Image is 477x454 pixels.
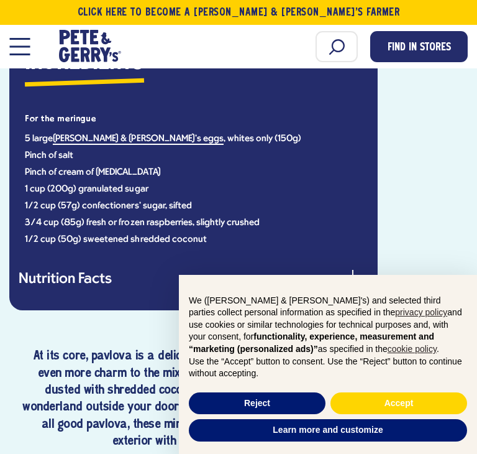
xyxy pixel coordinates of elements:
a: privacy policy [395,307,447,317]
p: Use the “Accept” button to consent. Use the “Reject” button to continue without accepting. [189,356,467,380]
strong: For the meringue [25,113,96,123]
li: Pinch of salt [25,151,362,160]
button: Learn more and customize [189,419,467,442]
p: We ([PERSON_NAME] & [PERSON_NAME]'s) and selected third parties collect personal information as s... [189,295,467,356]
li: 1/2 cup (50g) sweetened shredded coconut [25,235,362,244]
button: Accept [330,392,467,415]
li: Pinch of cream of [MEDICAL_DATA] [25,168,362,177]
button: Open Mobile Menu Modal Dialog [9,38,30,55]
input: Search [316,31,358,62]
strong: functionality, experience, measurement and “marketing (personalized ads)” [189,331,434,354]
a: cookie policy [388,344,437,354]
a: Find in Stores [370,31,468,62]
span: Find in Stores [388,40,451,57]
li: 1 cup (200g) granulated sugar [25,185,362,194]
button: Nutrition Facts [19,272,368,287]
li: 3/4 cup (85g) fresh or frozen raspberries, slightly crushed [25,218,362,228]
li: 5 large , whites only (150g) [25,134,362,144]
div: Notice [179,275,477,454]
h4: At its core, pavlova is a delicate, dreamy dessert. Why not add even more charm to the mix? These... [20,348,366,450]
li: 1/2 cup (57g) confectioners' sugar, sifted [25,202,362,211]
a: [PERSON_NAME] & [PERSON_NAME]'s eggs [53,134,224,145]
button: Reject [189,392,325,415]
